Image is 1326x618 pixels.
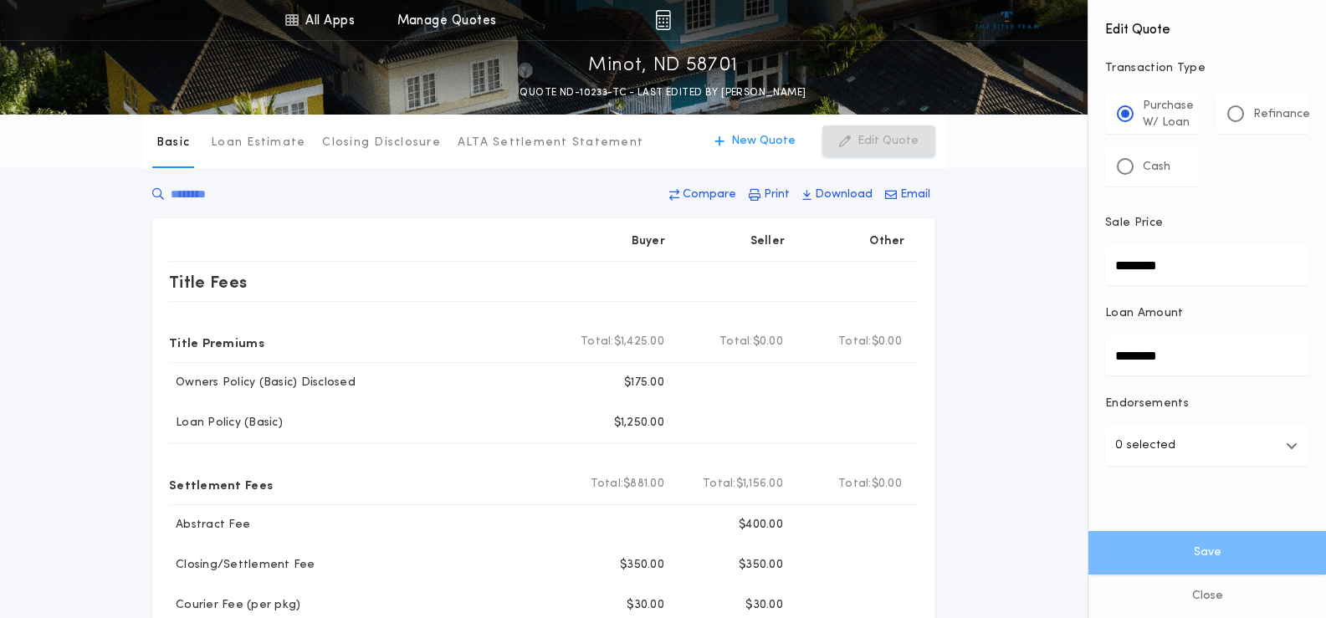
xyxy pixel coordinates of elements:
button: Print [744,180,795,210]
b: Total: [591,476,624,493]
img: vs-icon [975,12,1038,28]
button: Compare [664,180,741,210]
p: Compare [683,186,736,203]
p: Download [815,186,873,203]
p: Settlement Fees [169,471,273,498]
p: Transaction Type [1105,60,1309,77]
p: $30.00 [627,597,664,614]
p: Print [764,186,790,203]
p: $400.00 [739,517,783,534]
span: $0.00 [753,334,783,350]
p: Owners Policy (Basic) Disclosed [169,375,356,391]
p: Refinance [1253,106,1310,123]
p: Minot, ND 58701 [588,53,738,79]
p: $175.00 [624,375,664,391]
p: Closing/Settlement Fee [169,557,315,574]
p: Title Fees [169,268,248,295]
p: Closing Disclosure [322,135,441,151]
button: Close [1088,575,1326,618]
p: Loan Amount [1105,305,1184,322]
p: $1,250.00 [614,415,664,432]
b: Total: [719,334,753,350]
p: ALTA Settlement Statement [458,135,643,151]
p: Sale Price [1105,215,1163,232]
span: $1,156.00 [736,476,783,493]
p: $350.00 [620,557,664,574]
button: Save [1088,531,1326,575]
p: New Quote [731,133,796,150]
span: $881.00 [623,476,664,493]
b: Total: [581,334,614,350]
button: Email [880,180,935,210]
p: Purchase W/ Loan [1143,98,1194,131]
h4: Edit Quote [1105,10,1309,40]
span: $1,425.00 [614,334,664,350]
img: img [655,10,671,30]
button: 0 selected [1105,426,1309,466]
button: New Quote [698,125,812,157]
p: Endorsements [1105,396,1309,412]
p: Other [870,233,905,250]
p: Seller [750,233,786,250]
p: $30.00 [745,597,783,614]
p: Loan Policy (Basic) [169,415,283,432]
input: Sale Price [1105,245,1309,285]
p: $350.00 [739,557,783,574]
p: QUOTE ND-10233-TC - LAST EDITED BY [PERSON_NAME] [520,84,806,101]
p: Cash [1143,159,1170,176]
input: Loan Amount [1105,335,1309,375]
p: Courier Fee (per pkg) [169,597,300,614]
p: Abstract Fee [169,517,250,534]
button: Download [797,180,878,210]
b: Total: [838,476,872,493]
button: Edit Quote [822,125,935,157]
span: $0.00 [872,476,902,493]
span: $0.00 [872,334,902,350]
p: Basic [156,135,190,151]
p: Edit Quote [858,133,919,150]
p: Buyer [632,233,665,250]
b: Total: [838,334,872,350]
p: Email [900,186,930,203]
b: Total: [703,476,736,493]
p: 0 selected [1115,436,1175,456]
p: Title Premiums [169,329,264,355]
p: Loan Estimate [211,135,305,151]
